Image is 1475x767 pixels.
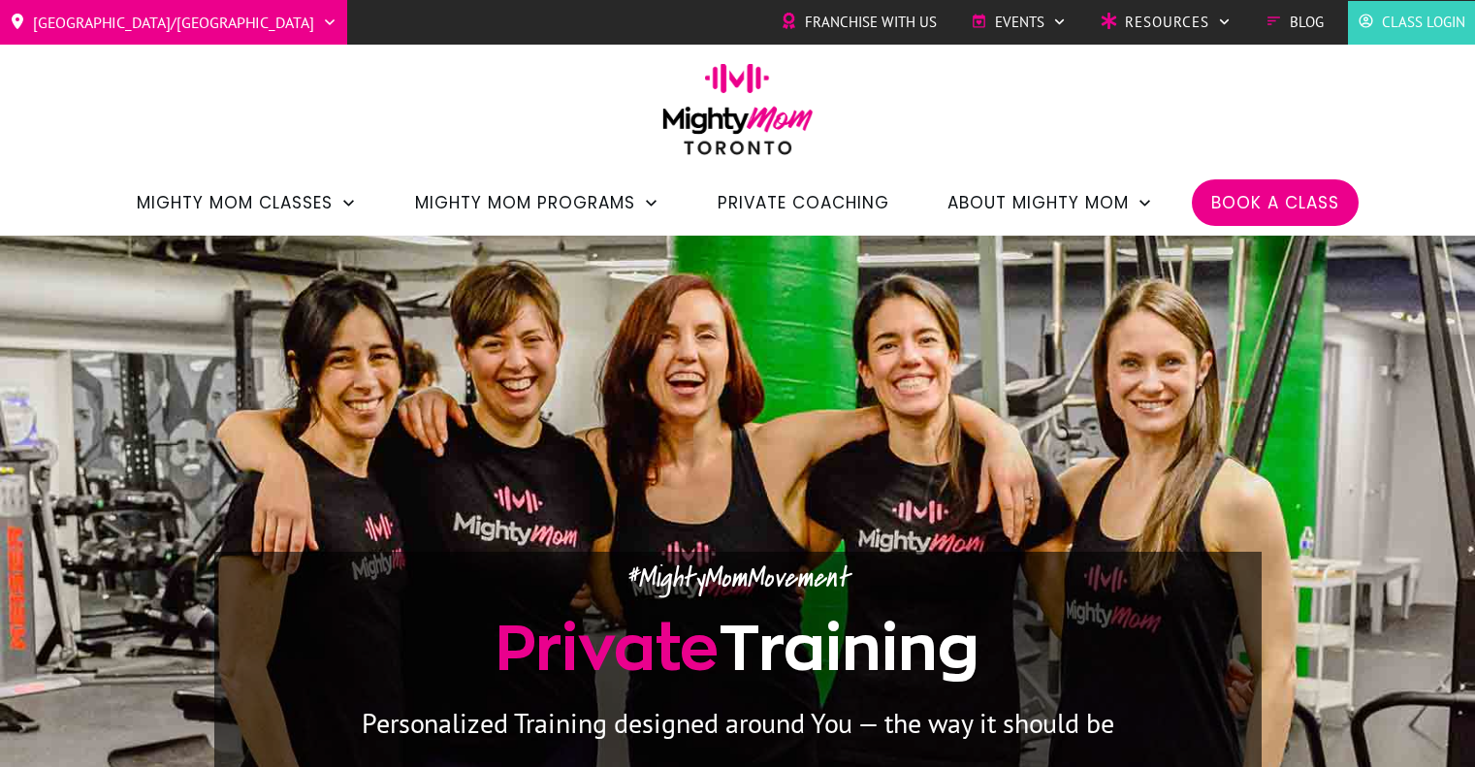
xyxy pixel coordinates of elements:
[415,186,659,219] a: Mighty Mom Programs
[947,186,1153,219] a: About Mighty Mom
[653,63,823,169] img: mightymom-logo-toronto
[137,186,333,219] span: Mighty Mom Classes
[415,186,635,219] span: Mighty Mom Programs
[1266,8,1324,37] a: Blog
[995,8,1044,37] span: Events
[718,186,889,219] a: Private Coaching
[1211,186,1339,219] a: Book a Class
[1358,8,1465,37] a: Class Login
[947,186,1129,219] span: About Mighty Mom
[719,613,979,681] span: Training
[137,186,357,219] a: Mighty Mom Classes
[1382,8,1465,37] span: Class Login
[1125,8,1209,37] span: Resources
[805,8,937,37] span: Franchise with Us
[33,7,314,38] span: [GEOGRAPHIC_DATA]/[GEOGRAPHIC_DATA]
[496,613,719,681] span: Private
[1101,8,1232,37] a: Resources
[971,8,1067,37] a: Events
[1290,8,1324,37] span: Blog
[781,8,937,37] a: Franchise with Us
[215,553,1261,604] p: #MightyMomMovement
[10,7,337,38] a: [GEOGRAPHIC_DATA]/[GEOGRAPHIC_DATA]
